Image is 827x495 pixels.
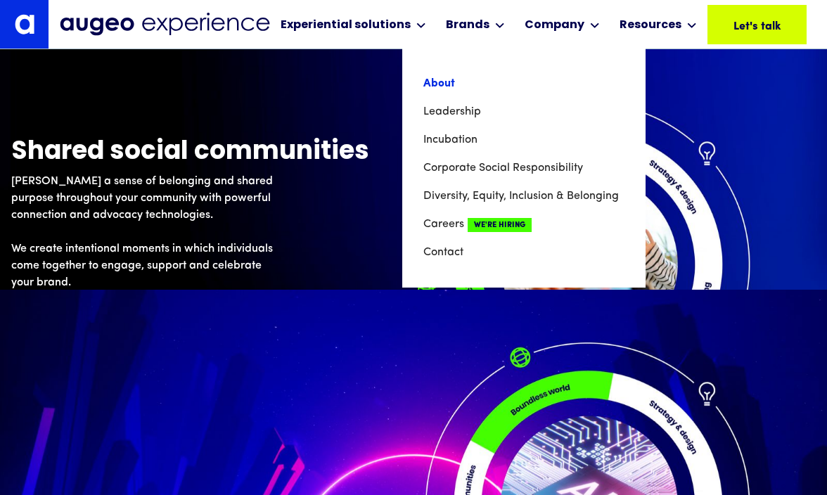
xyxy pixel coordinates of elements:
[423,126,624,154] a: Incubation
[423,98,624,126] a: Leadership
[281,17,411,34] div: Experiential solutions
[620,17,681,34] div: Resources
[423,70,624,98] a: About
[468,218,532,232] span: We're Hiring
[402,49,646,288] nav: Company
[525,17,584,34] div: Company
[423,154,624,182] a: Corporate Social Responsibility
[423,182,624,210] a: Diversity, Equity, Inclusion & Belonging
[423,238,624,266] a: Contact
[707,5,807,44] a: Let's talk
[446,17,489,34] div: Brands
[60,13,270,37] img: Augeo Experience business unit full logo in midnight blue.
[423,210,624,238] a: CareersWe're Hiring
[15,14,34,34] img: Augeo's "a" monogram decorative logo in white.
